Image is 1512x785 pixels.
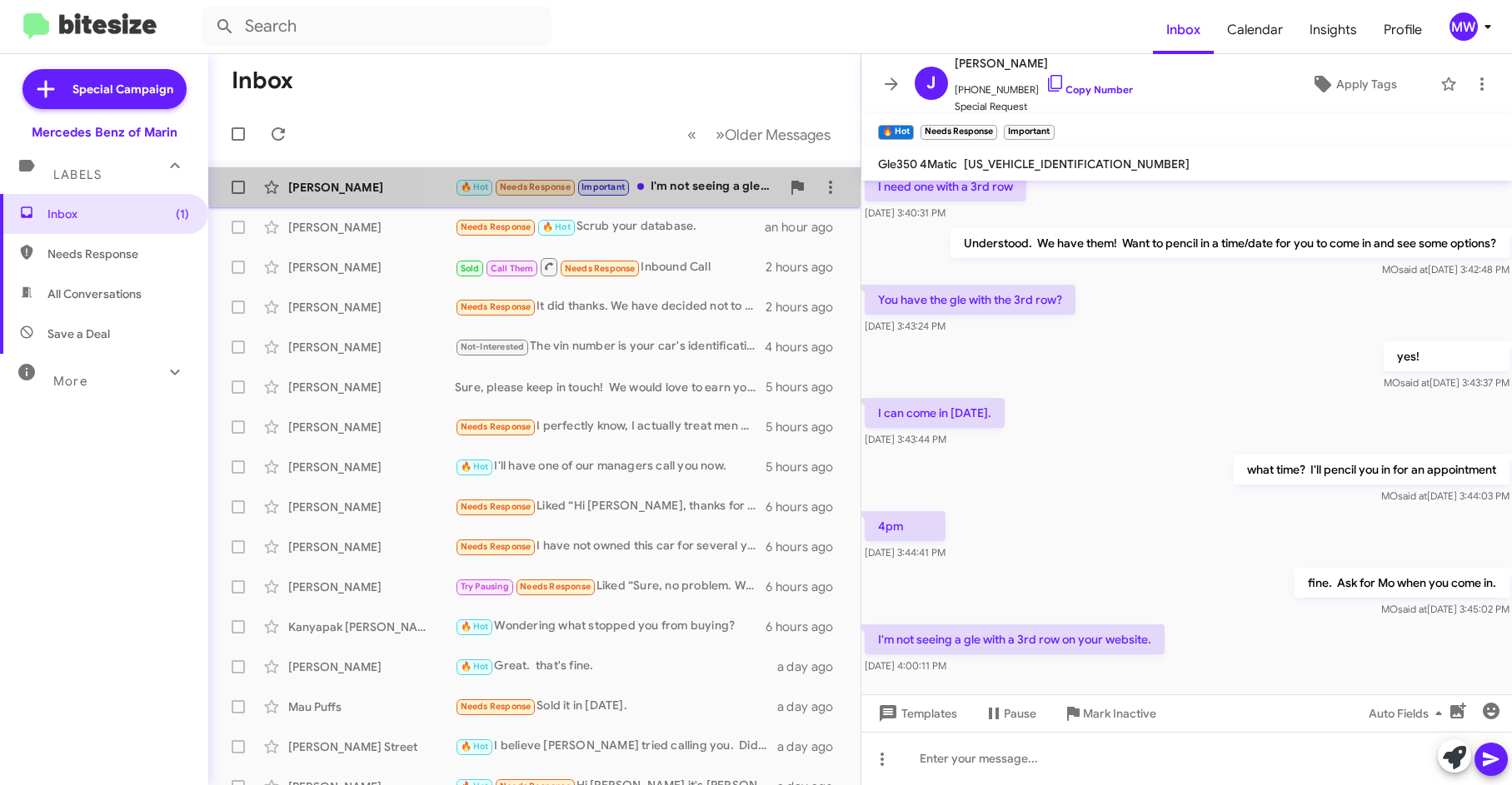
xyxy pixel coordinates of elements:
div: Sure, please keep in touch! We would love to earn your business!. [455,379,766,395]
button: MW [1435,12,1494,41]
button: Next [706,117,841,152]
div: It did thanks. We have decided not to get a g-wagon and are moving toward a sprinter. [455,297,766,316]
div: Great. that's fine. [455,657,777,676]
div: The vin number is your car's identification number! you can find it on the lower corner of the dr... [455,337,765,356]
div: Wondering what stopped you from buying? [455,617,766,636]
small: Important [1004,125,1054,140]
a: Inbox [1153,6,1214,54]
div: I'll have one of our managers call you now. [455,457,766,476]
div: 5 hours ago [766,419,846,435]
span: [PERSON_NAME] [955,53,1133,73]
div: 4 hours ago [765,339,846,355]
div: MW [1450,12,1478,41]
small: Needs Response [921,125,997,140]
div: Mercedes Benz of Marin [32,124,177,141]
p: I need one with a 3rd row [865,171,1026,201]
button: Apply Tags [1275,69,1432,99]
div: Liked “Hi [PERSON_NAME], thanks for the details. We would be honored to earn your business. I am ... [455,497,766,516]
a: Profile [1370,6,1435,54]
div: a day ago [777,658,847,675]
span: said at [1400,376,1429,389]
span: Needs Response [461,421,531,432]
p: I can come in [DATE]. [865,398,1005,428]
span: 🔥 Hot [542,221,571,232]
span: MO [DATE] 3:45:02 PM [1380,603,1509,615]
p: You have the gle with the 3rd row? [865,285,1075,315]
span: All Conversations [47,286,142,302]
div: Scrub your database. [455,217,765,236]
span: MO [DATE] 3:43:37 PM [1383,376,1509,389]
a: Copy Number [1045,83,1133,96]
div: 6 hours ago [766,539,846,555]
span: Important [581,181,625,192]
span: Needs Response [47,246,189,262]
span: Sold [461,263,480,274]
div: [PERSON_NAME] [288,299,455,315]
a: Insights [1296,6,1370,54]
div: [PERSON_NAME] [288,539,455,555]
input: Search [202,7,551,47]
div: a day ago [777,698,847,715]
div: 6 hours ago [766,579,846,595]
span: Auto Fields [1369,698,1449,728]
span: Gle350 4Matic [878,157,957,171]
div: [PERSON_NAME] [288,259,455,276]
div: Mau Puffs [288,698,455,715]
span: said at [1398,263,1427,276]
span: [PHONE_NUMBER] [955,73,1133,98]
small: 🔥 Hot [878,125,914,140]
span: said at [1397,489,1426,502]
p: Understood. We have them! Want to pencil in a time/date for you to come in and see some options? [950,228,1509,258]
div: an hour ago [765,219,846,236]
span: 🔥 Hot [461,741,489,752]
div: 5 hours ago [766,379,846,395]
span: Not-Interested [461,341,525,352]
span: 🔥 Hot [461,661,489,672]
div: [PERSON_NAME] [288,459,455,475]
span: [DATE] 3:40:31 PM [865,206,946,219]
span: Needs Response [461,501,531,512]
p: yes! [1383,341,1509,371]
span: [DATE] 3:43:44 PM [865,433,946,445]
div: Kanyapak [PERSON_NAME] [288,619,455,635]
span: Call Them [491,263,534,274]
span: MO [DATE] 3:42:48 PM [1381,263,1509,276]
div: [PERSON_NAME] [288,219,455,236]
span: » [716,124,725,145]
span: Mark Inactive [1083,698,1156,728]
span: Special Request [955,98,1133,115]
p: I'm not seeing a gle with a 3rd row on your website. [865,624,1165,654]
h1: Inbox [232,67,293,94]
nav: Page navigation example [678,117,841,152]
div: [PERSON_NAME] [288,499,455,515]
span: Needs Response [500,181,571,192]
div: 5 hours ago [766,459,846,475]
button: Mark Inactive [1050,698,1170,728]
div: I have not owned this car for several years now as it was a lemon and buyback was completed. May ... [455,537,766,556]
span: Inbox [47,206,189,222]
div: 2 hours ago [766,299,846,315]
div: a day ago [777,738,847,755]
span: Needs Response [520,581,591,592]
span: Needs Response [461,221,531,232]
a: Calendar [1214,6,1296,54]
span: MO [DATE] 3:44:03 PM [1380,489,1509,502]
span: Labels [53,167,102,182]
div: [PERSON_NAME] [288,419,455,435]
button: Auto Fields [1355,698,1462,728]
span: Try Pausing [461,581,509,592]
div: Liked “Sure, no problem. We reached out because there is free money for you to capitalize on by t... [455,577,766,596]
span: [DATE] 4:00:11 PM [865,659,946,672]
span: Needs Response [461,701,531,712]
span: Apply Tags [1336,69,1397,99]
div: [PERSON_NAME] [288,179,455,196]
div: I believe [PERSON_NAME] tried calling you. Did you speak to him? [455,737,777,756]
span: Older Messages [725,126,831,144]
span: Needs Response [461,541,531,552]
a: Special Campaign [22,69,187,109]
span: Needs Response [565,263,636,274]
